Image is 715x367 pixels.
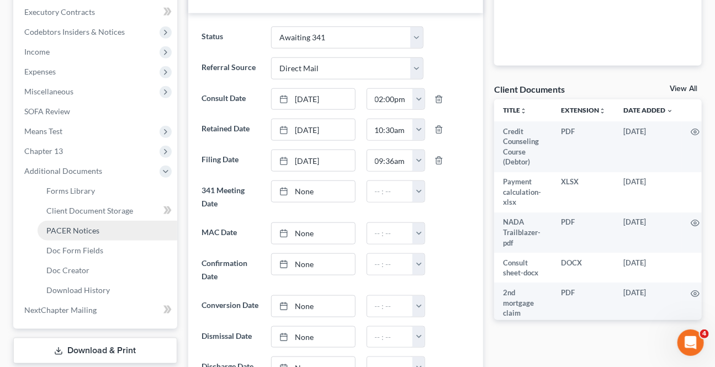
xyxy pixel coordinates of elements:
td: 2nd mortgage claim attachemnt-pdf [494,283,552,343]
a: PACER Notices [38,221,177,241]
td: Payment calculation-xlsx [494,172,552,212]
a: [DATE] [272,119,354,140]
a: None [272,181,354,202]
span: Miscellaneous [24,87,73,96]
a: Date Added expand_more [623,106,673,114]
td: [DATE] [615,253,682,283]
a: [DATE] [272,150,354,171]
td: [DATE] [615,172,682,212]
a: [DATE] [272,89,354,110]
span: SOFA Review [24,107,70,116]
label: Referral Source [196,57,266,79]
td: [DATE] [615,283,682,343]
iframe: Intercom live chat [677,329,704,356]
input: -- : -- [367,296,414,317]
a: SOFA Review [15,102,177,121]
input: -- : -- [367,181,414,202]
label: Dismissal Date [196,326,266,348]
td: PDF [552,212,615,253]
input: -- : -- [367,150,414,171]
td: DOCX [552,253,615,283]
span: Forms Library [46,186,95,195]
input: -- : -- [367,89,414,110]
input: -- : -- [367,119,414,140]
span: Means Test [24,126,62,136]
label: 341 Meeting Date [196,180,266,214]
a: None [272,296,354,317]
input: -- : -- [367,223,414,244]
span: 4 [700,329,709,338]
a: None [272,327,354,348]
td: [DATE] [615,121,682,172]
a: Download & Print [13,338,177,364]
a: NextChapter Mailing [15,300,177,320]
label: Status [196,26,266,49]
span: Client Document Storage [46,206,133,215]
span: PACER Notices [46,226,99,235]
label: Filing Date [196,150,266,172]
label: Consult Date [196,88,266,110]
a: Doc Form Fields [38,241,177,260]
td: Consult sheet-docx [494,253,552,283]
label: Confirmation Date [196,253,266,286]
td: XLSX [552,172,615,212]
td: NADA Trailblazer-pdf [494,212,552,253]
a: Doc Creator [38,260,177,280]
a: Extensionunfold_more [561,106,606,114]
td: [DATE] [615,212,682,253]
span: Income [24,47,50,56]
span: Codebtors Insiders & Notices [24,27,125,36]
td: PDF [552,283,615,343]
label: MAC Date [196,222,266,244]
a: Executory Contracts [15,2,177,22]
a: Titleunfold_more [503,106,527,114]
i: unfold_more [520,108,527,114]
a: Client Document Storage [38,201,177,221]
label: Conversion Date [196,295,266,317]
i: expand_more [666,108,673,114]
td: PDF [552,121,615,172]
i: unfold_more [599,108,606,114]
a: View All [670,85,697,93]
td: Credit Counseling Course (Debtor) [494,121,552,172]
input: -- : -- [367,254,414,275]
a: Download History [38,280,177,300]
span: NextChapter Mailing [24,305,97,315]
a: None [272,254,354,275]
span: Download History [46,285,110,295]
span: Additional Documents [24,166,102,175]
a: Forms Library [38,181,177,201]
span: Doc Form Fields [46,246,103,255]
span: Executory Contracts [24,7,95,17]
input: -- : -- [367,327,414,348]
a: None [272,223,354,244]
span: Expenses [24,67,56,76]
label: Retained Date [196,119,266,141]
div: Client Documents [494,83,565,95]
span: Doc Creator [46,265,89,275]
span: Chapter 13 [24,146,63,156]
